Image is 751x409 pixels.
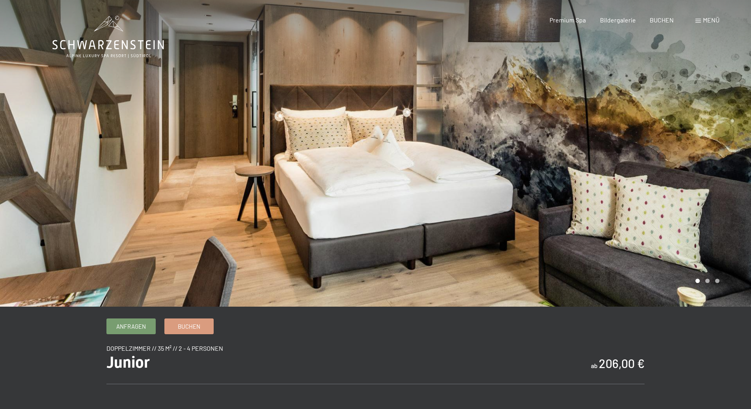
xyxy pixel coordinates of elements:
[599,356,645,370] b: 206,00 €
[591,362,598,369] span: ab
[703,16,719,24] span: Menü
[106,353,150,372] span: Junior
[116,322,146,331] span: Anfragen
[600,16,636,24] a: Bildergalerie
[178,322,200,331] span: Buchen
[106,344,223,352] span: Doppelzimmer // 35 m² // 2 - 4 Personen
[650,16,674,24] a: BUCHEN
[550,16,586,24] a: Premium Spa
[107,319,155,334] a: Anfragen
[165,319,213,334] a: Buchen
